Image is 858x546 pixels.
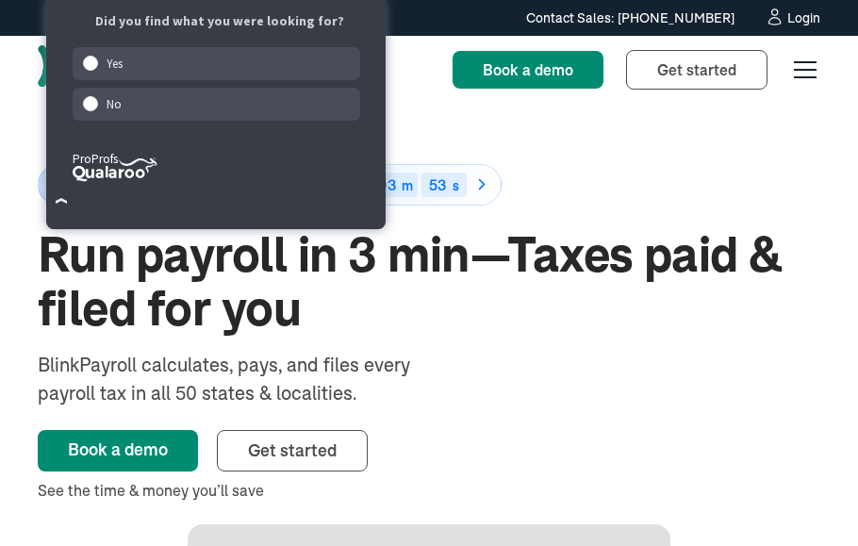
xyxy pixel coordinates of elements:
div: See the time & money you’ll save [38,479,820,502]
a: Get started [217,430,368,472]
div: No [73,88,361,121]
a: Get started [626,50,767,90]
h1: Run payroll in 3 min—Taxes paid & filed for you [38,228,820,336]
a: 50% off for 6 monthsEnds in49d11h03m53s [38,164,820,206]
div: BlinkPayroll calculates, pays, and files every payroll tax in all 50 states & localities. [38,351,460,407]
div: s [453,179,459,192]
div: Login [787,11,820,25]
div: Contact Sales: [PHONE_NUMBER] [526,8,734,28]
a: Login [765,8,820,28]
div: Yes [73,47,361,80]
a: Book a demo [38,430,198,472]
a: Book a demo [453,51,603,89]
iframe: Chat Widget [544,342,858,546]
a: ProProfs [73,173,157,187]
span: Book a demo [483,60,573,79]
div: m [402,179,413,192]
span: 03 [378,175,396,194]
button: Close Survey [46,186,77,217]
div: Did you find what you were looking for? [69,12,370,31]
span: Get started [248,439,337,461]
span: 53 [429,175,446,194]
div: menu [783,47,820,92]
a: home [38,45,234,94]
span: Get started [657,60,736,79]
tspan: ProProfs [73,151,118,167]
